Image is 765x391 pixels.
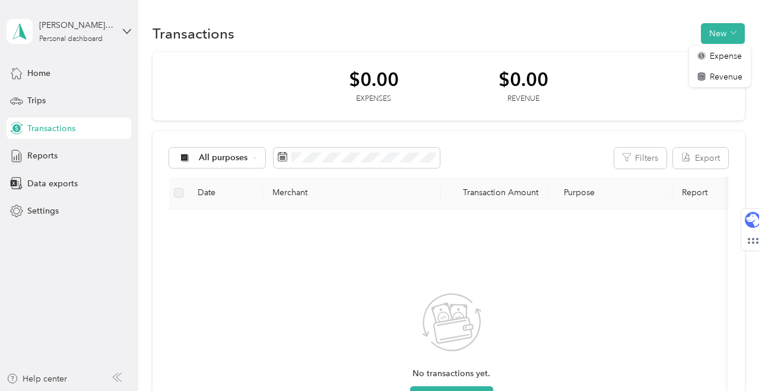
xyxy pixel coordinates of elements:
div: [PERSON_NAME][EMAIL_ADDRESS][DOMAIN_NAME] [39,19,113,31]
span: Expense [710,50,742,62]
span: Home [27,67,50,80]
span: Settings [27,205,59,217]
span: Trips [27,94,46,107]
button: Export [673,148,728,169]
h1: Transactions [153,27,234,40]
span: Purpose [557,187,595,198]
span: All purposes [199,154,248,162]
span: Data exports [27,177,78,190]
button: Help center [7,373,67,385]
th: Date [188,177,263,209]
div: $0.00 [499,69,548,90]
div: Personal dashboard [39,36,103,43]
button: New [701,23,745,44]
span: Reports [27,150,58,162]
button: Filters [614,148,666,169]
span: Transactions [27,122,75,135]
span: No transactions yet. [412,367,490,380]
iframe: Everlance-gr Chat Button Frame [699,325,765,391]
div: Expenses [349,94,399,104]
th: Transaction Amount [441,177,548,209]
div: $0.00 [349,69,399,90]
span: Revenue [710,71,742,83]
div: Revenue [499,94,548,104]
th: Merchant [263,177,441,209]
